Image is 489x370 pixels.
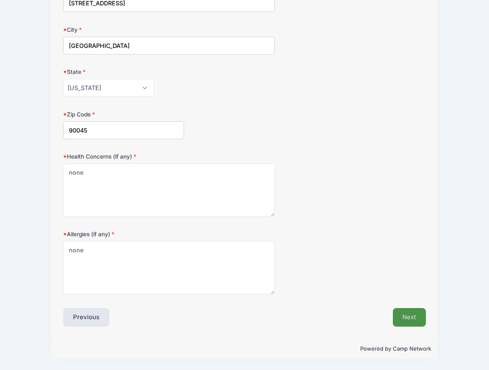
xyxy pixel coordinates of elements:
p: Powered by Camp Network [58,345,431,353]
label: Allergies (if any) [63,230,184,238]
label: City [63,26,184,34]
textarea: none [63,241,275,294]
button: Next [393,308,426,327]
label: Health Concerns (if any) [63,152,184,161]
input: xxxxx [63,121,184,139]
label: Zip Code [63,110,184,119]
textarea: none [63,164,275,217]
button: Previous [63,308,109,327]
label: State [63,68,184,76]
